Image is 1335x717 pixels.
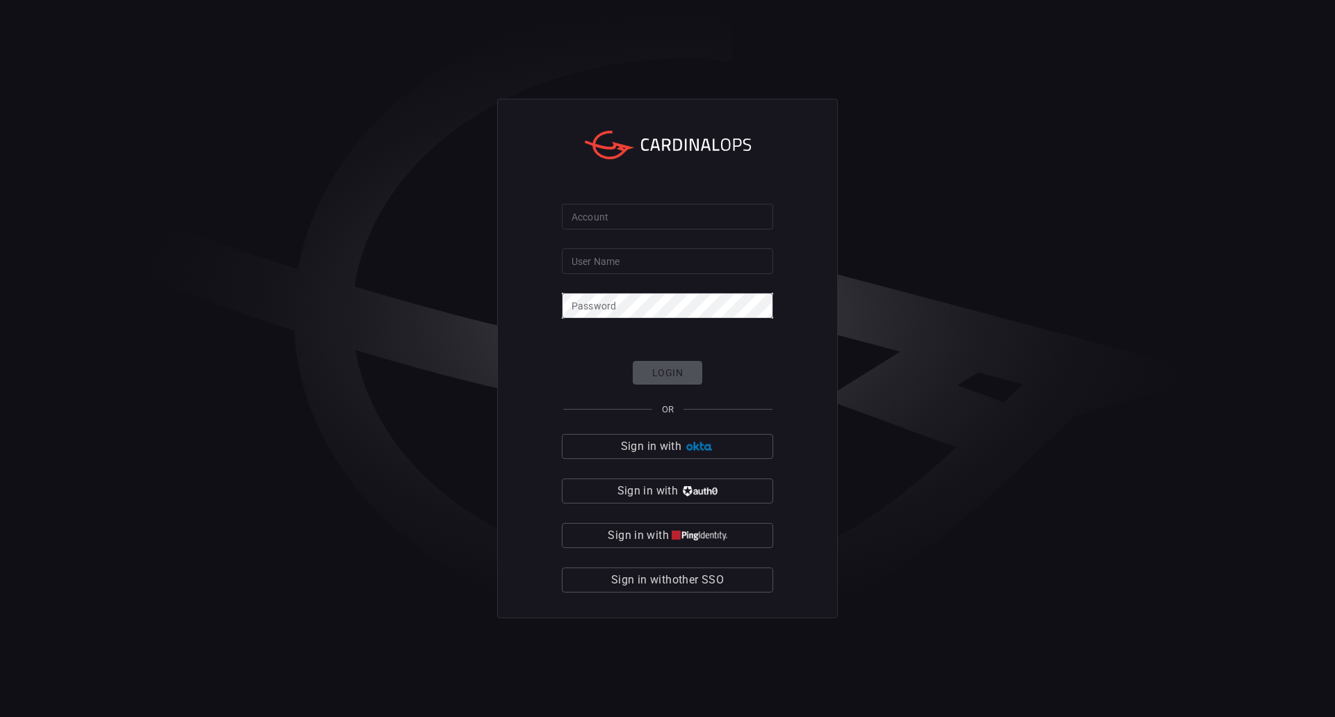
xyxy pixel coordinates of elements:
span: OR [662,404,674,414]
input: Type your user name [562,248,773,274]
span: Sign in with [621,437,681,456]
span: Sign in with other SSO [611,570,724,590]
button: Sign in withother SSO [562,567,773,593]
button: Sign in with [562,478,773,503]
img: vP8Hhh4KuCH8AavWKdZY7RZgAAAAASUVORK5CYII= [681,486,718,497]
span: Sign in with [617,481,678,501]
img: Ad5vKXme8s1CQAAAABJRU5ErkJggg== [684,442,714,452]
input: Type your account [562,204,773,229]
button: Sign in with [562,523,773,548]
button: Sign in with [562,434,773,459]
span: Sign in with [608,526,668,545]
img: quu4iresuhQAAAABJRU5ErkJggg== [672,531,727,541]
